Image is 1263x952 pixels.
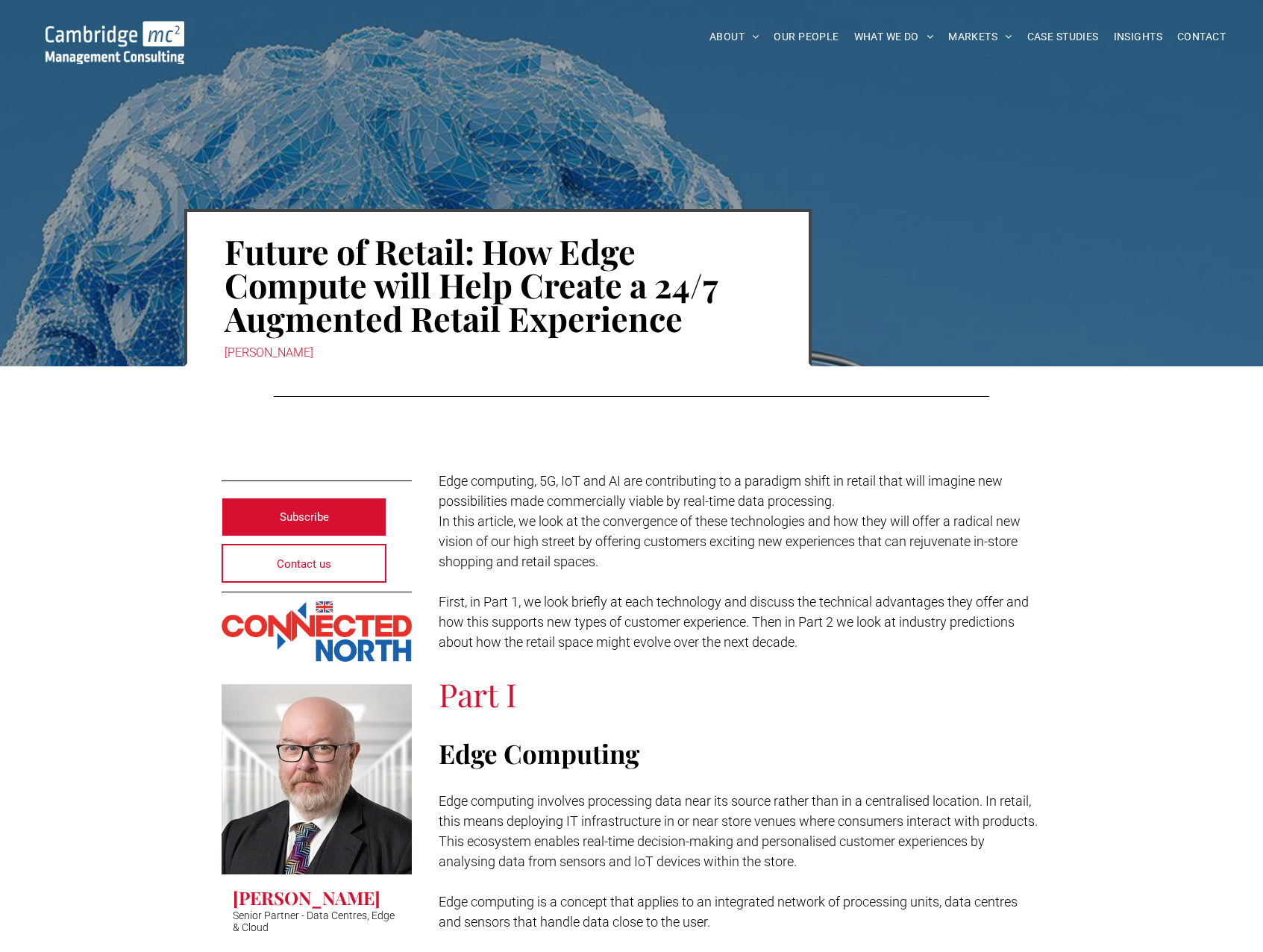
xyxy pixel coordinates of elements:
[847,25,941,48] a: WHAT WE DO
[702,25,767,48] a: ABOUT
[439,672,1042,715] h3: Part I
[225,342,771,363] div: [PERSON_NAME]
[222,684,412,874] a: Clive Quantrill
[233,909,401,933] p: Senior Partner - Data Centres, Edge & Cloud
[941,25,1019,48] a: MARKETS
[280,498,329,536] span: Subscribe
[439,793,1038,869] span: Edge computing involves processing data near its source rather than in a centralised location. In...
[277,545,331,583] span: Contact us
[1020,25,1106,48] a: CASE STUDIES
[222,498,387,536] a: Subscribe
[1106,25,1170,48] a: INSIGHTS
[225,233,771,336] h1: Future of Retail: How Edge Compute will Help Create a 24/7 Augmented Retail Experience
[439,513,1021,569] span: In this article, we look at the convergence of these technologies and how they will offer a radic...
[766,25,846,48] a: OUR PEOPLE
[222,544,387,583] a: Contact us
[439,736,639,771] span: Edge Computing
[233,886,380,909] h3: [PERSON_NAME]
[439,894,1018,930] span: Edge computing is a concept that applies to an integrated network of processing units, data centr...
[439,594,1029,650] span: First, in Part 1, we look briefly at each technology and discuss the technical advantages they of...
[46,21,184,64] img: Go to Homepage
[439,473,1003,509] span: Edge computing, 5G, IoT and AI are contributing to a paradigm shift in retail that will imagine n...
[1170,25,1233,48] a: CONTACT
